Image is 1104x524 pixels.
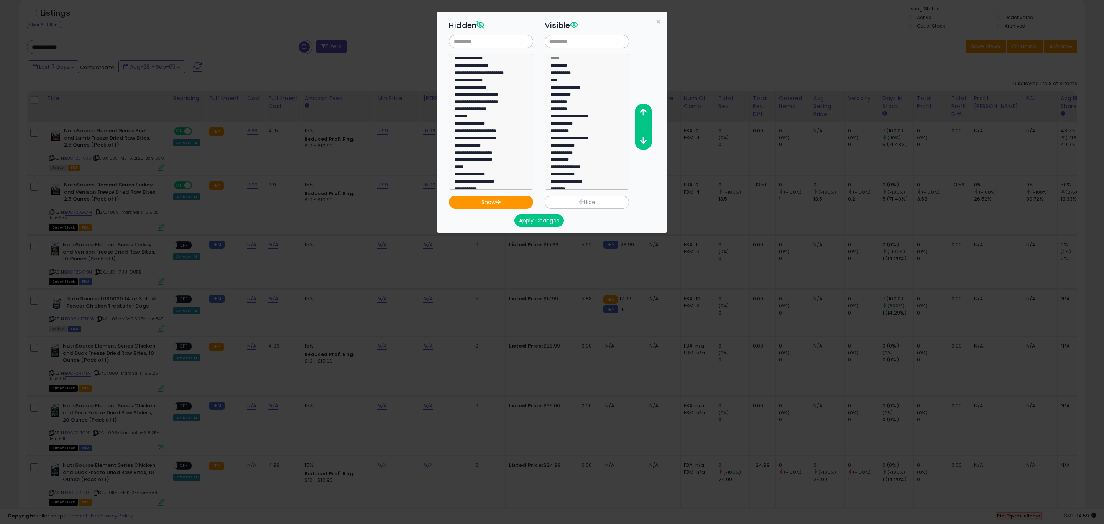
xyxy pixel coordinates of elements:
h3: Hidden [449,20,533,31]
span: × [656,16,661,27]
button: Show [449,196,533,209]
h3: Visible [545,20,629,31]
button: Apply Changes [514,214,564,227]
button: Hide [545,196,629,209]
